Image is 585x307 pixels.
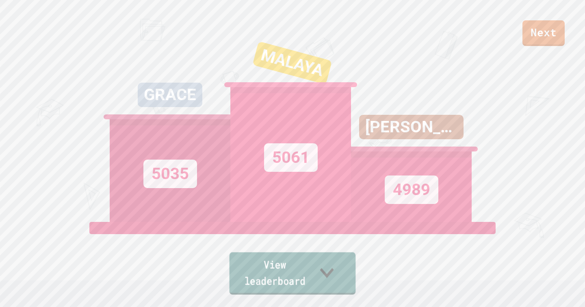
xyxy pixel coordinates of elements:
div: 5061 [264,143,318,172]
div: [PERSON_NAME] [359,115,464,139]
div: GRACE [138,83,202,107]
div: 5035 [143,160,197,188]
a: Next [522,20,565,46]
div: MALAYA [252,41,332,84]
div: 4989 [385,175,438,204]
a: View leaderboard [230,252,356,295]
